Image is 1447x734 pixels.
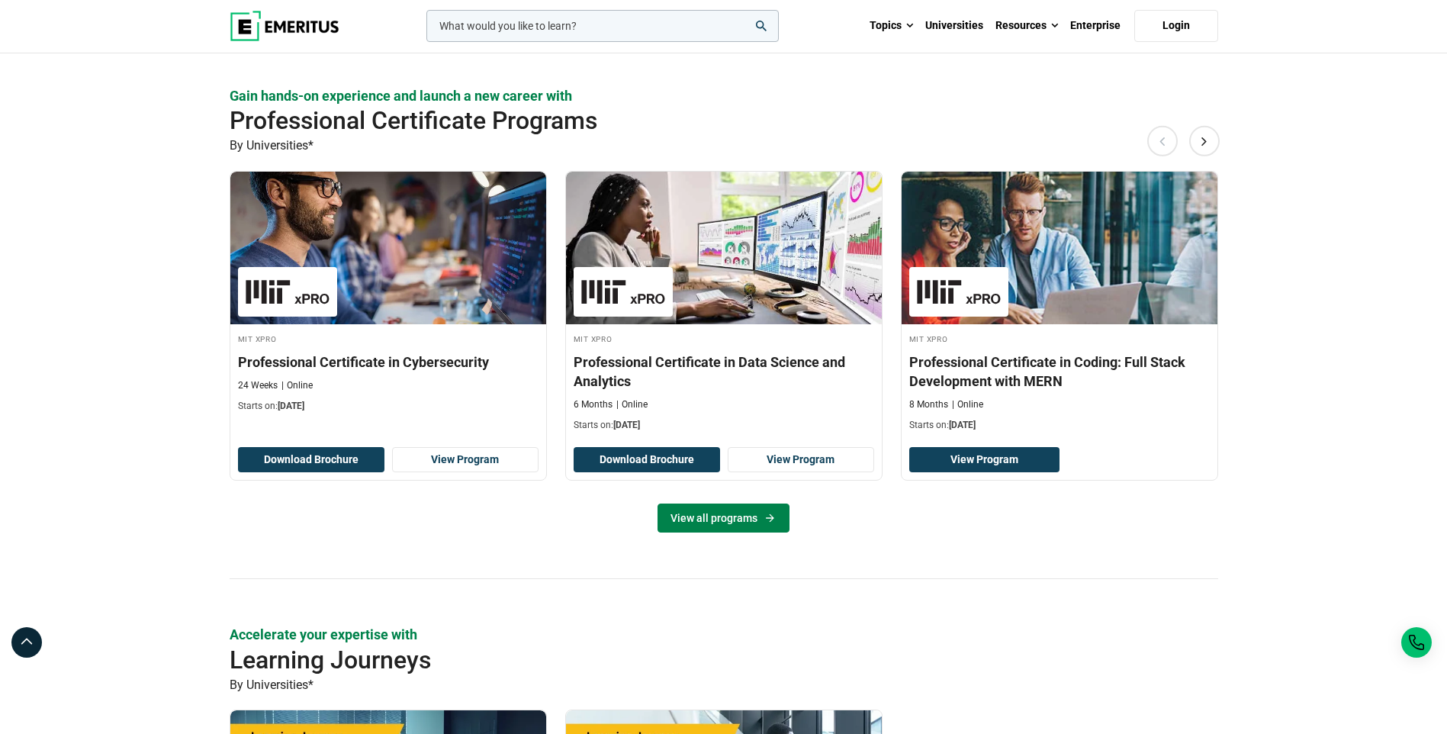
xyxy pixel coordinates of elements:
img: Professional Certificate in Data Science and Analytics | Online Data Science and Analytics Course [566,172,882,324]
input: woocommerce-product-search-field-0 [426,10,779,42]
p: 6 Months [574,398,613,411]
p: By Universities* [230,136,1218,156]
h2: Learning Journeys [230,645,1119,675]
h4: MIT xPRO [238,332,539,345]
h3: Professional Certificate in Data Science and Analytics [574,353,874,391]
span: [DATE] [949,420,976,430]
p: Gain hands-on experience and launch a new career with [230,86,1218,105]
img: MIT xPRO [246,275,330,309]
span: [DATE] [278,401,304,411]
img: MIT xPRO [581,275,665,309]
p: Starts on: [909,419,1210,432]
button: Download Brochure [574,447,720,473]
p: 8 Months [909,398,948,411]
img: Professional Certificate in Cybersecurity | Online Cybersecurity Course [230,172,546,324]
p: By Universities* [230,675,1218,695]
button: Next [1189,126,1220,156]
p: Online [616,398,648,411]
span: [DATE] [613,420,640,430]
a: View Program [392,447,539,473]
p: Starts on: [238,400,539,413]
button: Download Brochure [238,447,384,473]
a: View Program [909,447,1060,473]
p: Accelerate your expertise with [230,625,1218,644]
h3: Professional Certificate in Cybersecurity [238,353,539,372]
h4: MIT xPRO [574,332,874,345]
a: View Program [728,447,874,473]
a: Cybersecurity Course by MIT xPRO - October 16, 2025 MIT xPRO MIT xPRO Professional Certificate in... [230,172,546,420]
p: Online [952,398,983,411]
h3: Professional Certificate in Coding: Full Stack Development with MERN [909,353,1210,391]
a: View all programs [658,504,789,533]
button: Previous [1147,126,1178,156]
p: Starts on: [574,419,874,432]
img: MIT xPRO [917,275,1001,309]
h4: MIT xPRO [909,332,1210,345]
a: Data Science and Analytics Course by MIT xPRO - October 16, 2025 MIT xPRO MIT xPRO Professional C... [566,172,882,439]
p: 24 Weeks [238,379,278,392]
p: Online [281,379,313,392]
img: Professional Certificate in Coding: Full Stack Development with MERN | Online Coding Course [902,172,1217,324]
a: Login [1134,10,1218,42]
h2: Professional Certificate Programs [230,105,1119,136]
a: Coding Course by MIT xPRO - November 13, 2025 MIT xPRO MIT xPRO Professional Certificate in Codin... [902,172,1217,439]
